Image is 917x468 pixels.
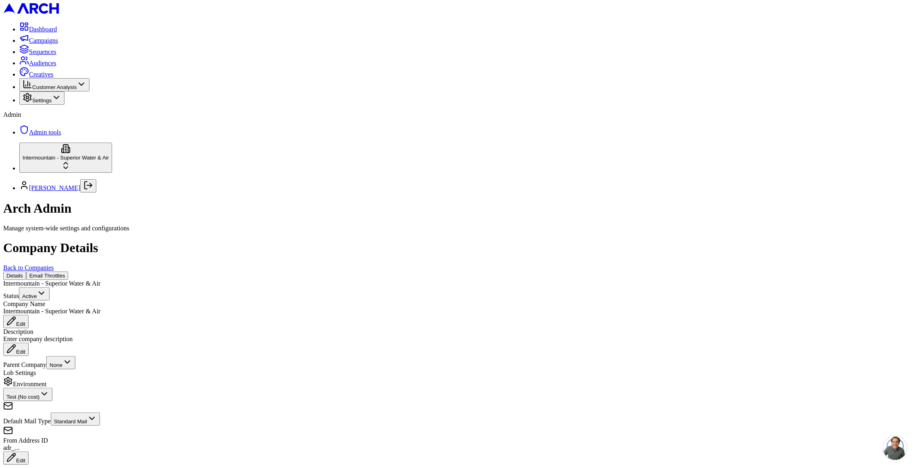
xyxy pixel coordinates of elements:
button: Customer Analysis [19,78,89,91]
label: Description [3,328,33,335]
a: [PERSON_NAME] [29,184,80,191]
button: Edit [3,451,29,465]
span: Settings [32,97,52,104]
label: Default Mail Type [3,418,51,425]
span: adr_... [3,444,19,451]
span: Enter company description [3,335,73,342]
div: Manage system-wide settings and configurations [3,225,914,232]
a: Back to Companies [3,264,54,271]
span: Dashboard [29,26,57,33]
div: Admin [3,111,914,118]
a: Sequences [19,48,56,55]
span: Intermountain - Superior Water & Air [3,308,100,315]
button: Settings [19,91,64,105]
span: Edit [16,458,25,464]
label: Company Name [3,300,45,307]
button: Details [3,271,26,280]
a: Admin tools [19,129,61,136]
a: Audiences [19,60,56,66]
span: Audiences [29,60,56,66]
div: Lob Settings [3,369,914,377]
span: Intermountain - Superior Water & Air [23,155,109,161]
h1: Arch Admin [3,201,914,216]
div: Intermountain - Superior Water & Air [3,280,914,287]
span: Edit [16,349,25,355]
label: Status [3,292,19,299]
button: Log out [80,179,96,193]
span: Sequences [29,48,56,55]
button: Email Throttles [26,271,69,280]
span: Creatives [29,71,53,78]
a: Campaigns [19,37,58,44]
span: Admin tools [29,129,61,136]
div: Open chat [883,436,907,460]
button: Edit [3,343,29,356]
label: Environment [13,381,47,387]
a: Creatives [19,71,53,78]
a: Dashboard [19,26,57,33]
h1: Company Details [3,240,914,255]
span: Campaigns [29,37,58,44]
span: Edit [16,321,25,327]
button: Intermountain - Superior Water & Air [19,143,112,173]
label: From Address ID [3,437,48,444]
label: Parent Company [3,361,46,368]
button: Edit [3,315,29,328]
span: Customer Analysis [32,84,77,90]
